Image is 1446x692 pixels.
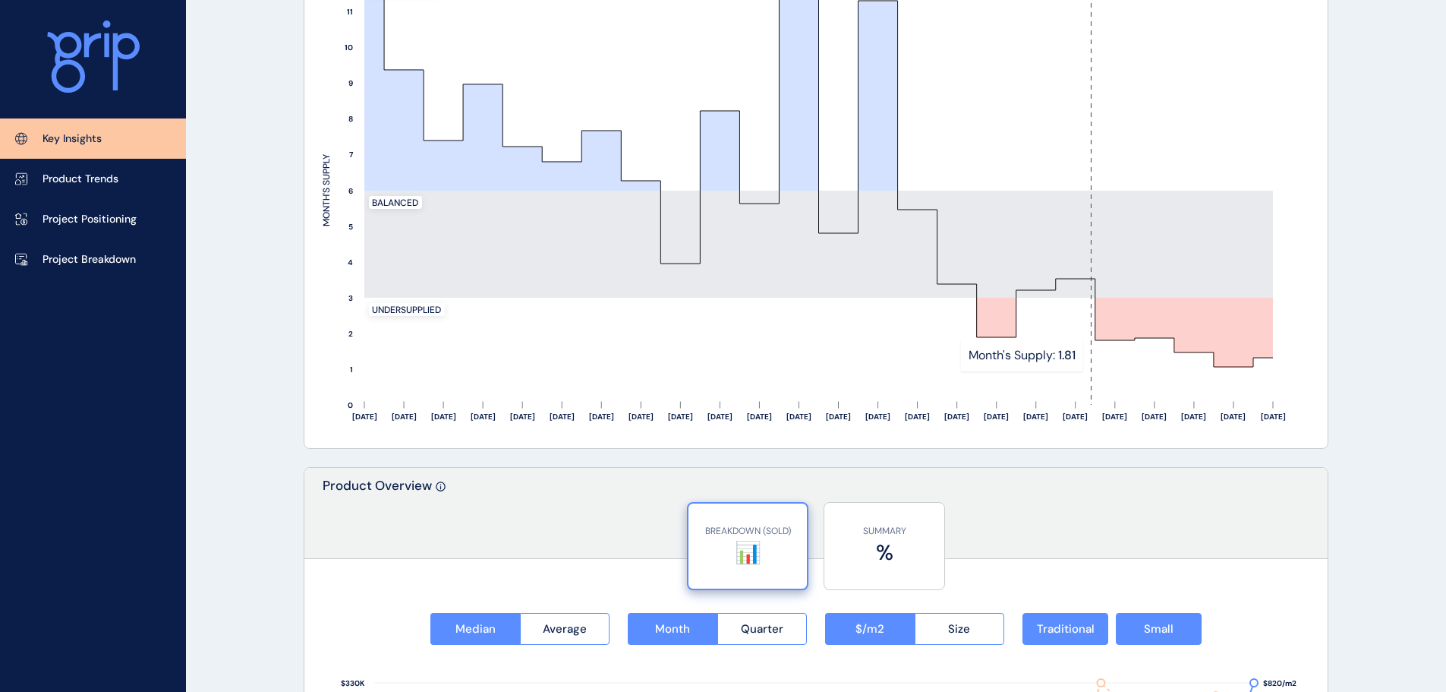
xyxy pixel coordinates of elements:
span: Median [455,621,496,637]
text: [DATE] [1063,412,1088,422]
text: [DATE] [392,412,417,422]
text: 7 [349,150,354,160]
p: BREAKDOWN (SOLD) [696,525,799,538]
text: [DATE] [510,412,535,422]
span: Average [543,621,587,637]
p: SUMMARY [832,525,937,538]
button: Traditional [1022,613,1108,645]
text: 6 [348,186,353,196]
text: [DATE] [826,412,851,422]
text: [DATE] [984,412,1009,422]
span: $/m2 [855,621,884,637]
button: Size [915,613,1005,645]
text: [DATE] [471,412,496,422]
text: 4 [348,258,353,267]
text: [DATE] [550,412,575,422]
text: [DATE] [747,412,772,422]
p: Key Insights [43,131,102,147]
button: Average [520,613,610,645]
p: Project Positioning [43,212,137,227]
text: 3 [348,293,353,303]
text: $820/m2 [1263,678,1296,688]
text: 0 [348,400,353,410]
text: [DATE] [1221,412,1246,422]
span: Quarter [741,621,783,637]
text: [DATE] [865,412,890,422]
text: [DATE] [668,412,693,422]
text: [DATE] [589,412,614,422]
text: 10 [345,43,353,52]
p: Project Breakdown [43,252,136,267]
span: Month [655,621,690,637]
text: 8 [348,114,353,124]
p: Product Trends [43,172,118,187]
text: [DATE] [1181,412,1206,422]
text: [DATE] [352,412,377,422]
text: 5 [348,222,353,232]
text: MONTH'S SUPPLY [320,154,332,226]
text: 9 [348,78,353,88]
text: [DATE] [1261,412,1286,422]
text: 2 [348,329,353,339]
button: Quarter [717,613,808,645]
text: [DATE] [707,412,732,422]
span: Traditional [1037,621,1095,637]
button: Small [1116,613,1202,645]
text: [DATE] [1023,412,1048,422]
p: Product Overview [323,477,432,558]
label: % [832,538,937,567]
label: 📊 [696,538,799,567]
text: [DATE] [431,412,456,422]
text: 1 [350,365,353,374]
button: Median [430,613,520,645]
text: [DATE] [628,412,654,422]
text: [DATE] [944,412,969,422]
button: Month [628,613,717,645]
span: Size [948,621,970,637]
text: [DATE] [1142,412,1167,422]
text: 11 [347,7,353,17]
span: Small [1144,621,1173,637]
text: [DATE] [905,412,930,422]
text: [DATE] [786,412,811,422]
button: $/m2 [825,613,915,645]
text: [DATE] [1102,412,1127,422]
